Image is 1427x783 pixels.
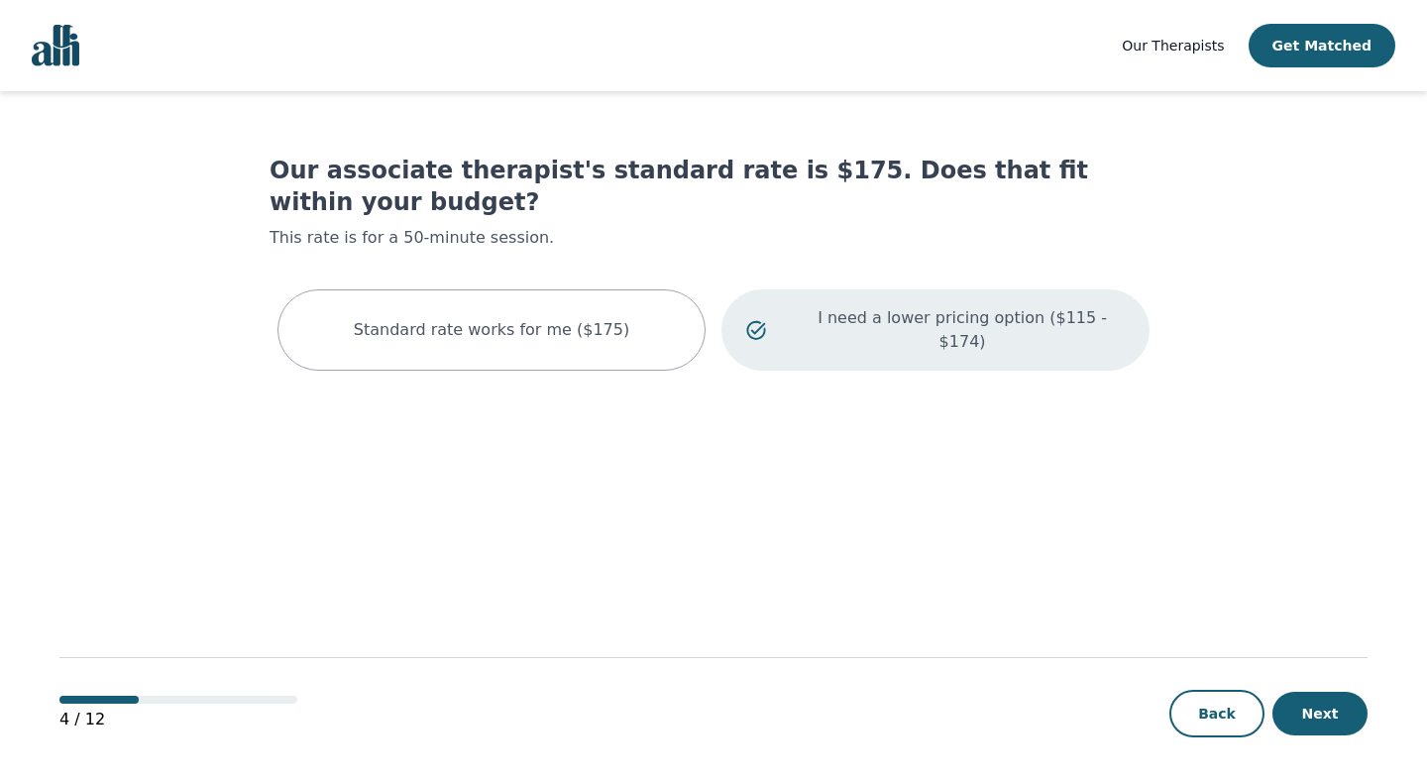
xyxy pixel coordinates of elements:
button: Get Matched [1249,24,1395,67]
button: Next [1272,692,1368,735]
p: 4 / 12 [59,708,297,731]
p: Standard rate works for me ($175) [354,318,629,342]
p: I need a lower pricing option ($115 - $174) [800,306,1125,354]
a: Our Therapists [1122,34,1224,57]
span: Our Therapists [1122,38,1224,54]
img: alli logo [32,25,79,66]
p: This rate is for a 50-minute session. [270,226,1157,250]
h1: Our associate therapist's standard rate is $175. Does that fit within your budget? [270,155,1157,218]
button: Back [1169,690,1264,737]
